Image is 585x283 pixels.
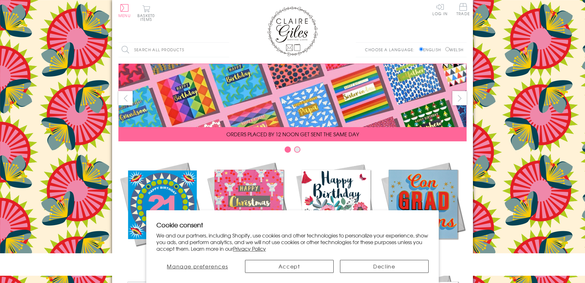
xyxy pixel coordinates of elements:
[141,252,183,260] span: New Releases
[445,47,463,52] label: Welsh
[419,47,423,51] input: English
[294,146,300,153] button: Carousel Page 2
[285,146,291,153] button: Carousel Page 1 (Current Slide)
[223,43,229,57] input: Search
[156,220,429,229] h2: Cookie consent
[167,262,228,270] span: Manage preferences
[380,161,467,260] a: Academic
[226,130,359,138] span: ORDERS PLACED BY 12 NOON GET SENT THE SAME DAY
[118,91,133,105] button: prev
[205,161,292,260] a: Christmas
[452,91,467,105] button: next
[156,232,429,252] p: We and our partners, including Shopify, use cookies and other technologies to personalize your ex...
[245,260,334,273] button: Accept
[340,260,429,273] button: Decline
[365,47,418,52] p: Choose a language:
[118,146,467,156] div: Carousel Pagination
[456,3,470,17] a: Trade
[137,5,155,21] button: Basket0 items
[419,47,444,52] label: English
[432,3,448,15] a: Log In
[456,3,470,15] span: Trade
[292,161,380,260] a: Birthdays
[140,13,155,22] span: 0 items
[118,43,229,57] input: Search all products
[233,245,266,252] a: Privacy Policy
[118,161,205,260] a: New Releases
[118,13,131,18] span: Menu
[267,6,318,56] img: Claire Giles Greetings Cards
[156,260,239,273] button: Manage preferences
[118,4,131,17] button: Menu
[445,47,450,51] input: Welsh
